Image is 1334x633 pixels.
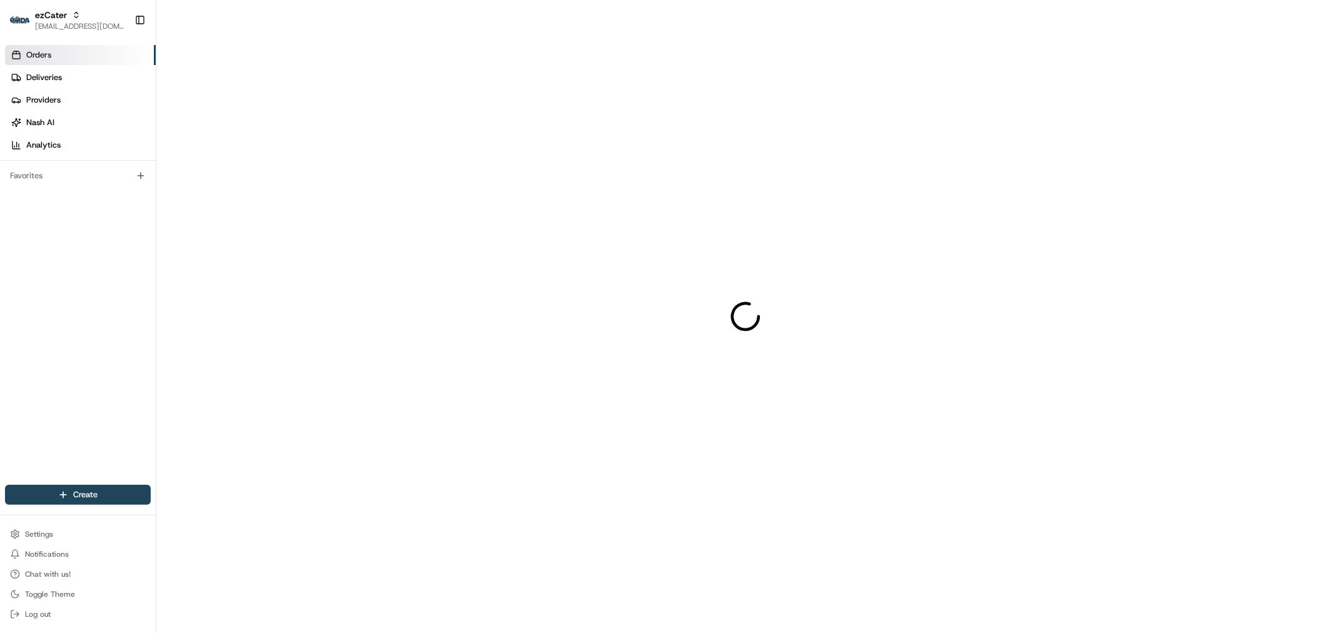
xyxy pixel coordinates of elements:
[13,119,35,142] img: 1736555255976-a54dd68f-1ca7-489b-9aae-adbdc363a1c4
[10,16,30,24] img: ezCater
[73,489,98,500] span: Create
[43,132,158,142] div: We're available if you need us!
[5,485,151,505] button: Create
[5,135,156,155] a: Analytics
[26,72,62,83] span: Deliveries
[26,49,51,61] span: Orders
[5,166,151,186] div: Favorites
[5,585,151,603] button: Toggle Theme
[25,549,69,559] span: Notifications
[5,113,156,133] a: Nash AI
[5,605,151,623] button: Log out
[5,45,156,65] a: Orders
[25,609,51,619] span: Log out
[213,123,228,138] button: Start new chat
[26,117,54,128] span: Nash AI
[88,211,151,221] a: Powered byPylon
[118,181,201,194] span: API Documentation
[33,81,206,94] input: Clear
[13,13,38,38] img: Nash
[43,119,205,132] div: Start new chat
[101,176,206,199] a: 💻API Documentation
[106,183,116,193] div: 💻
[5,565,151,583] button: Chat with us!
[8,176,101,199] a: 📗Knowledge Base
[25,529,53,539] span: Settings
[5,90,156,110] a: Providers
[5,545,151,563] button: Notifications
[5,5,129,35] button: ezCaterezCater[EMAIL_ADDRESS][DOMAIN_NAME]
[5,68,156,88] a: Deliveries
[5,525,151,543] button: Settings
[124,212,151,221] span: Pylon
[25,181,96,194] span: Knowledge Base
[13,183,23,193] div: 📗
[35,9,67,21] button: ezCater
[25,569,71,579] span: Chat with us!
[26,94,61,106] span: Providers
[13,50,228,70] p: Welcome 👋
[35,21,124,31] button: [EMAIL_ADDRESS][DOMAIN_NAME]
[25,589,75,599] span: Toggle Theme
[26,139,61,151] span: Analytics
